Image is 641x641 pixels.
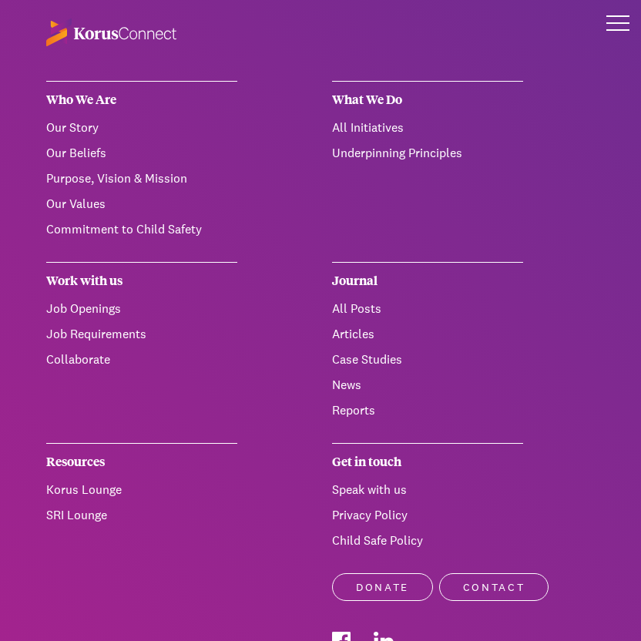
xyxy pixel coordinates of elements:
[332,443,523,481] div: Get in touch
[332,81,523,119] div: What We Do
[332,377,361,393] a: News
[46,507,107,523] a: SRI Lounge
[46,145,106,161] a: Our Beliefs
[46,170,187,186] a: Purpose, Vision & Mission
[332,402,375,418] a: Reports
[46,196,106,212] a: Our Values
[332,573,433,601] a: Donate
[46,119,99,136] a: Our Story
[332,482,407,498] a: Speak with us
[46,443,237,481] div: Resources
[332,262,523,300] div: Journal
[332,326,374,342] a: Articles
[46,81,237,119] div: Who We Are
[332,532,423,549] a: Child Safe Policy
[46,262,237,300] div: Work with us
[46,326,146,342] a: Job Requirements
[46,221,202,237] a: Commitment to Child Safety
[439,573,549,601] a: Contact
[46,300,121,317] a: Job Openings
[332,145,462,161] a: Underpinning Principles
[46,18,176,46] img: korus-connect%2F70fc4767-4e77-47d7-a16a-dd1598af5252_logo-reverse.svg
[46,351,110,367] a: Collaborate
[332,351,402,367] a: Case Studies
[332,119,404,136] a: All Initiatives
[46,482,122,498] a: Korus Lounge
[332,507,408,523] a: Privacy Policy
[332,300,381,317] a: All Posts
